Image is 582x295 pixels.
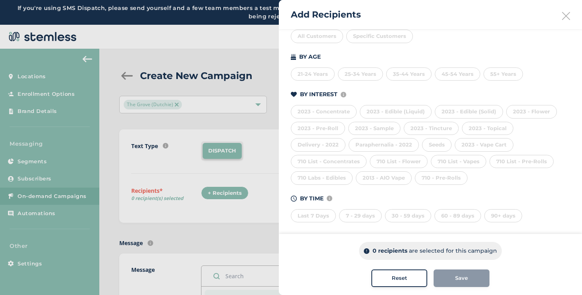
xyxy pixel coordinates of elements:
[291,122,345,135] div: 2023 - Pre-Roll
[542,257,582,295] iframe: Chat Widget
[339,209,382,223] div: 7 - 29 days
[371,269,427,287] button: Reset
[300,194,324,203] p: BY TIME
[291,92,297,97] img: icon-heart-dark-29e6356f.svg
[291,209,336,223] div: Last 7 Days
[349,138,419,152] div: Paraphernalia - 2022
[291,54,296,60] img: icon-cake-93b2a7b5.svg
[356,171,412,185] div: 2013 - AIO Vape
[348,122,400,135] div: 2023 - Sample
[291,105,357,119] div: 2023 - Concentrate
[409,247,497,255] p: are selected for this campaign
[291,155,367,168] div: 710 List - Concentrates
[341,92,346,97] img: icon-info-236977d2.svg
[300,90,337,99] p: BY INTEREST
[327,196,332,201] img: icon-info-236977d2.svg
[338,67,383,81] div: 25-34 Years
[291,171,353,185] div: 710 Labs - Edibles
[291,67,335,81] div: 21-24 Years
[422,138,452,152] div: Seeds
[506,105,557,119] div: 2023 - Flower
[291,138,345,152] div: Delivery - 2022
[404,122,459,135] div: 2023 - Tincture
[415,171,468,185] div: 710 - Pre-Rolls
[455,138,513,152] div: 2023 - Vape Cart
[489,155,554,168] div: 710 List - Pre-Rolls
[484,209,522,223] div: 90+ days
[364,248,369,254] img: icon-info-dark-48f6c5f3.svg
[291,8,361,21] h2: Add Recipients
[385,209,431,223] div: 30 - 59 days
[435,67,480,81] div: 45-54 Years
[392,274,407,282] span: Reset
[386,67,432,81] div: 35-44 Years
[435,105,503,119] div: 2023 - Edible (Solid)
[434,209,481,223] div: 60 - 89 days
[360,105,432,119] div: 2023 - Edible (Liquid)
[353,33,406,39] span: Specific Customers
[462,122,513,135] div: 2023 - Topical
[291,196,297,202] img: icon-time-dark-e6b1183b.svg
[373,247,407,255] p: 0 recipients
[370,155,428,168] div: 710 List - Flower
[483,67,523,81] div: 55+ Years
[431,155,486,168] div: 710 List - Vapes
[291,30,343,43] div: All Customers
[299,53,321,61] p: BY AGE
